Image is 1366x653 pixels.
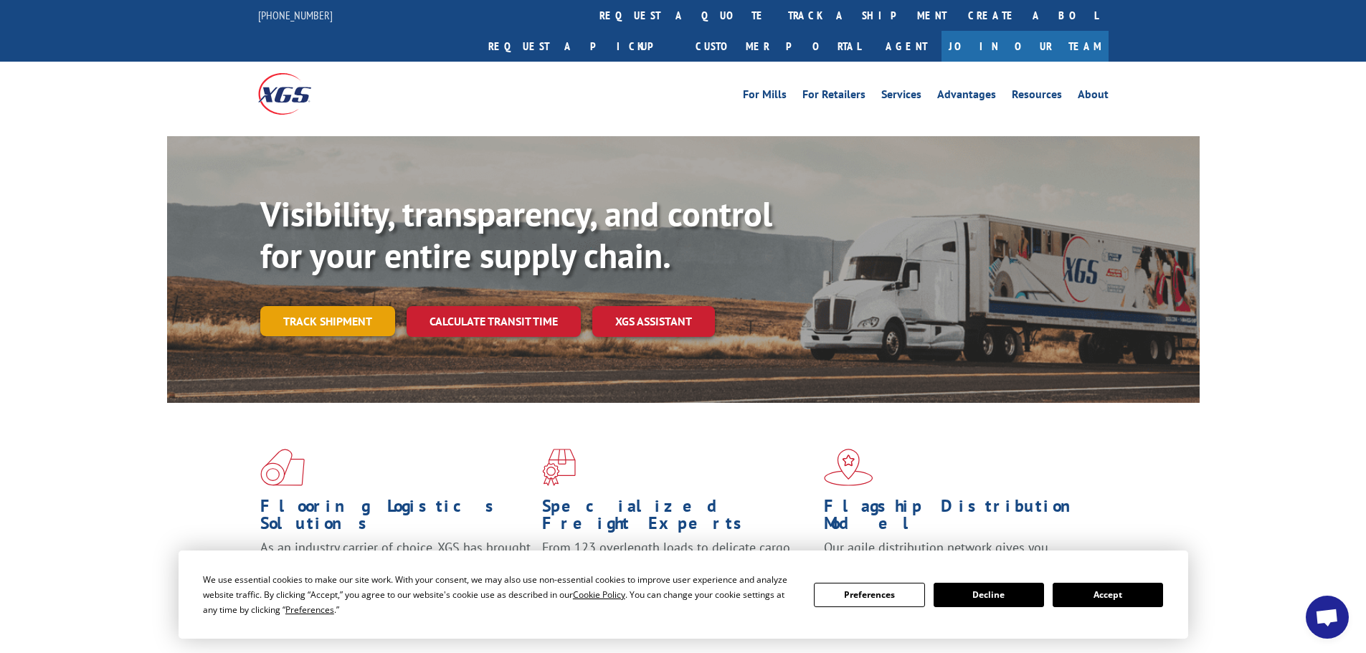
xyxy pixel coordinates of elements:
a: Advantages [937,89,996,105]
div: Cookie Consent Prompt [179,550,1188,639]
a: Track shipment [260,306,395,336]
a: Request a pickup [478,31,685,62]
b: Visibility, transparency, and control for your entire supply chain. [260,191,772,277]
span: Our agile distribution network gives you nationwide inventory management on demand. [824,539,1088,573]
a: Services [881,89,921,105]
a: XGS ASSISTANT [592,306,715,337]
a: For Retailers [802,89,865,105]
a: Customer Portal [685,31,871,62]
a: [PHONE_NUMBER] [258,8,333,22]
button: Decline [934,583,1044,607]
h1: Flagship Distribution Model [824,497,1095,539]
img: xgs-icon-flagship-distribution-model-red [824,449,873,486]
h1: Specialized Freight Experts [542,497,813,539]
div: We use essential cookies to make our site work. With your consent, we may also use non-essential ... [203,572,797,617]
a: Open chat [1306,596,1349,639]
h1: Flooring Logistics Solutions [260,497,531,539]
button: Accept [1053,583,1163,607]
span: As an industry carrier of choice, XGS has brought innovation and dedication to flooring logistics... [260,539,531,590]
a: Agent [871,31,942,62]
a: About [1078,89,1109,105]
span: Cookie Policy [573,588,625,601]
button: Preferences [814,583,924,607]
p: From 123 overlength loads to delicate cargo, our experienced staff knows the best way to move you... [542,539,813,603]
a: For Mills [743,89,787,105]
img: xgs-icon-focused-on-flooring-red [542,449,576,486]
a: Calculate transit time [407,306,581,337]
img: xgs-icon-total-supply-chain-intelligence-red [260,449,305,486]
span: Preferences [285,604,334,616]
a: Resources [1012,89,1062,105]
a: Join Our Team [942,31,1109,62]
